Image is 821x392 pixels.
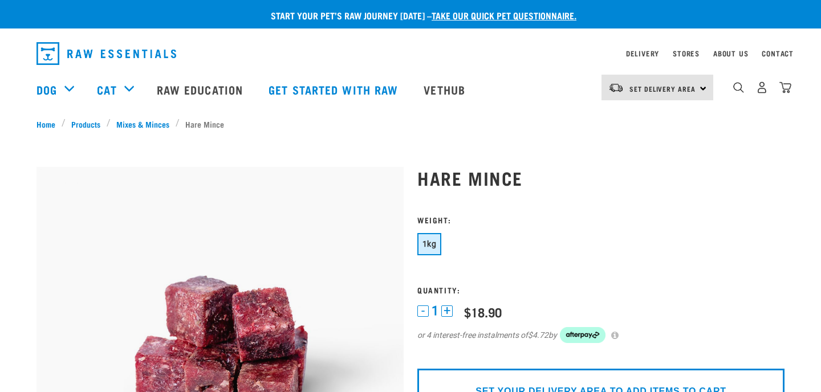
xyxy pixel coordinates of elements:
[422,239,436,248] span: 1kg
[257,67,412,112] a: Get started with Raw
[97,81,116,98] a: Cat
[145,67,257,112] a: Raw Education
[560,327,605,343] img: Afterpay
[713,51,748,55] a: About Us
[528,329,548,341] span: $4.72
[417,215,785,224] h3: Weight:
[762,51,794,55] a: Contact
[417,233,441,255] button: 1kg
[27,38,794,70] nav: dropdown navigation
[673,51,700,55] a: Stores
[756,81,768,93] img: user.png
[36,118,62,130] a: Home
[417,305,429,317] button: -
[36,81,57,98] a: Dog
[66,118,107,130] a: Products
[36,42,176,65] img: Raw Essentials Logo
[36,118,785,130] nav: breadcrumbs
[432,13,576,18] a: take our quick pet questionnaire.
[417,327,785,343] div: or 4 interest-free instalments of by
[626,51,659,55] a: Delivery
[111,118,176,130] a: Mixes & Minces
[779,81,791,93] img: home-icon@2x.png
[629,87,696,91] span: Set Delivery Area
[733,82,744,93] img: home-icon-1@2x.png
[417,168,785,188] h1: Hare Mince
[417,285,785,294] h3: Quantity:
[432,305,438,317] span: 1
[441,305,453,317] button: +
[412,67,479,112] a: Vethub
[464,305,502,319] div: $18.90
[608,83,624,93] img: van-moving.png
